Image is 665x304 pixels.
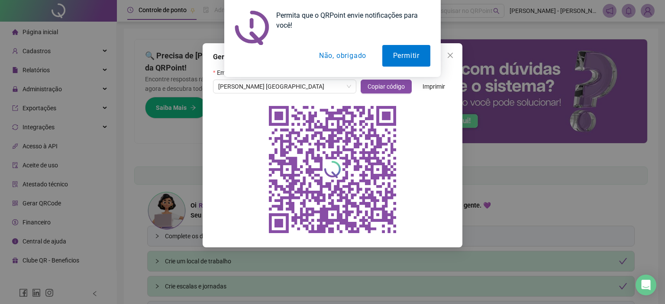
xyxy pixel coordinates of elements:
button: Não, obrigado [308,45,377,67]
span: Imprimir [423,82,445,91]
span: Copiar código [368,82,405,91]
div: Open Intercom Messenger [636,275,656,295]
span: Ladora Brasil [218,80,351,93]
button: Copiar código [361,80,412,93]
button: Imprimir [416,80,452,93]
div: Permita que o QRPoint envie notificações para você! [269,10,430,30]
img: qrcode do empregador [263,100,402,239]
button: Permitir [382,45,430,67]
img: notification icon [235,10,269,45]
